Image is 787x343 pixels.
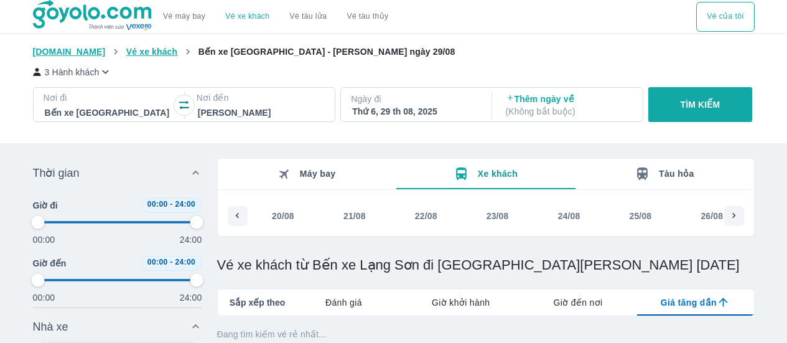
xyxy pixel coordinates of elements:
[506,105,631,118] p: ( Không bắt buộc )
[197,92,325,104] p: Nơi đến
[153,2,398,32] div: choose transportation mode
[33,199,58,212] span: Giờ đi
[33,198,202,304] div: Thời gian
[198,47,455,57] span: Bến xe [GEOGRAPHIC_DATA] - [PERSON_NAME] ngày 29/08
[33,257,67,270] span: Giờ đến
[33,166,80,181] span: Thời gian
[300,169,336,179] span: Máy bay
[230,296,286,309] span: Sắp xếp theo
[701,210,723,222] div: 26/08
[33,45,755,58] nav: breadcrumb
[478,169,518,179] span: Xe khách
[170,200,172,209] span: -
[33,291,55,304] p: 00:00
[44,92,172,104] p: Nơi đi
[648,87,752,122] button: TÌM KIẾM
[285,289,753,316] div: lab API tabs example
[170,258,172,266] span: -
[217,328,755,341] p: Đang tìm kiếm vé rẻ nhất...
[280,2,337,32] a: Vé tàu lửa
[225,12,269,21] a: Vé xe khách
[147,258,168,266] span: 00:00
[415,210,437,222] div: 22/08
[553,296,602,309] span: Giờ đến nơi
[661,296,717,309] span: Giá tăng dần
[325,296,362,309] span: Đánh giá
[696,2,754,32] div: choose transportation mode
[659,169,694,179] span: Tàu hỏa
[487,210,509,222] div: 23/08
[126,47,177,57] span: Vé xe khách
[630,210,652,222] div: 25/08
[45,66,100,78] p: 3 Hành khách
[147,200,168,209] span: 00:00
[180,291,202,304] p: 24:00
[175,258,195,266] span: 24:00
[33,312,202,342] div: Nhà xe
[351,93,479,105] p: Ngày đi
[33,233,55,246] p: 00:00
[175,200,195,209] span: 24:00
[506,93,631,118] p: Thêm ngày về
[696,2,754,32] button: Vé của tôi
[33,158,202,188] div: Thời gian
[343,210,366,222] div: 21/08
[180,233,202,246] p: 24:00
[248,202,724,230] div: scrollable day and price
[163,12,205,21] a: Vé máy bay
[681,98,720,111] p: TÌM KIẾM
[33,47,106,57] span: [DOMAIN_NAME]
[337,2,398,32] button: Vé tàu thủy
[217,256,755,274] h1: Vé xe khách từ Bến xe Lạng Sơn đi [GEOGRAPHIC_DATA][PERSON_NAME] [DATE]
[33,319,68,334] span: Nhà xe
[33,65,113,78] button: 3 Hành khách
[432,296,490,309] span: Giờ khởi hành
[352,105,478,118] div: Thứ 6, 29 th 08, 2025
[558,210,580,222] div: 24/08
[272,210,294,222] div: 20/08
